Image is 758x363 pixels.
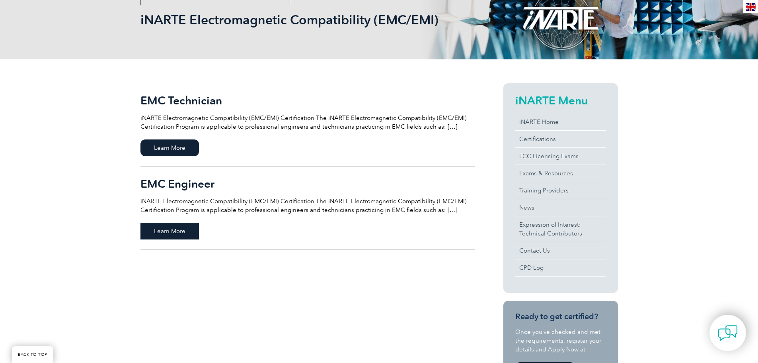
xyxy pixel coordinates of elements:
[140,177,475,190] h2: EMC Engineer
[12,346,53,363] a: BACK TO TOP
[140,167,475,250] a: EMC Engineer iNARTE Electromagnetic Compatibility (EMC/EMI) Certification The iNARTE Electromagne...
[718,323,738,343] img: contact-chat.png
[140,139,199,156] span: Learn More
[140,197,475,214] p: iNARTE Electromagnetic Compatibility (EMC/EMI) Certification The iNARTE Electromagnetic Compatibi...
[515,242,606,259] a: Contact Us
[515,182,606,199] a: Training Providers
[515,199,606,216] a: News
[140,223,199,239] span: Learn More
[515,216,606,242] a: Expression of Interest:Technical Contributors
[140,114,475,131] p: iNARTE Electromagnetic Compatibility (EMC/EMI) Certification The iNARTE Electromagnetic Compatibi...
[140,83,475,167] a: EMC Technician iNARTE Electromagnetic Compatibility (EMC/EMI) Certification The iNARTE Electromag...
[515,165,606,182] a: Exams & Resources
[140,12,446,27] h1: iNARTE Electromagnetic Compatibility (EMC/EMI)
[515,259,606,276] a: CPD Log
[515,312,606,322] h3: Ready to get certified?
[515,94,606,107] h2: iNARTE Menu
[515,148,606,165] a: FCC Licensing Exams
[515,114,606,130] a: iNARTE Home
[746,3,756,11] img: en
[515,328,606,354] p: Once you’ve checked and met the requirements, register your details and Apply Now at
[140,94,475,107] h2: EMC Technician
[515,131,606,147] a: Certifications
